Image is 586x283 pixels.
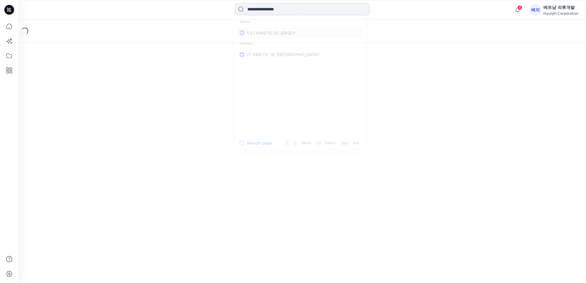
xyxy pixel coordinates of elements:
[236,27,363,38] a: 1-27 KINETIC SE JERSEY
[236,17,363,27] p: Styles
[342,140,348,146] p: esc
[543,11,578,16] div: Hyunjin Corporation
[236,49,363,60] a: 27 KINETIC SE [GEOGRAPHIC_DATA]
[530,4,541,15] div: 베의
[302,140,311,146] p: Move
[247,52,319,57] span: 27 KINETIC SE [GEOGRAPHIC_DATA]
[236,38,363,49] p: Folders
[352,140,359,146] p: Quit
[247,30,295,35] span: 1-27 KINETIC SE JERSEY
[325,140,336,146] p: Select
[517,5,522,10] span: 4
[543,4,578,11] div: 베트남 의류개발
[240,139,272,146] button: Search page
